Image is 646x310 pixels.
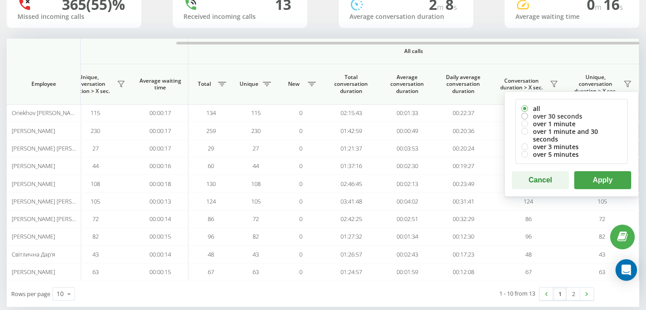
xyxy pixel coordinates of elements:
[435,263,491,281] td: 00:12:08
[521,128,622,143] label: over 1 minute and 30 seconds
[91,197,100,205] span: 105
[379,228,435,245] td: 00:01:34
[435,157,491,175] td: 00:19:27
[553,288,567,300] a: 1
[379,210,435,228] td: 00:02:51
[92,215,99,223] span: 72
[14,80,73,88] span: Employee
[12,268,55,276] span: [PERSON_NAME]
[435,246,491,263] td: 00:17:23
[349,13,463,21] div: Average conversation duration
[435,122,491,139] td: 00:20:36
[379,157,435,175] td: 00:02:30
[299,127,302,135] span: 0
[567,288,580,300] a: 2
[132,193,188,210] td: 00:00:13
[251,127,261,135] span: 230
[91,109,100,117] span: 115
[323,104,379,122] td: 02:15:43
[525,232,532,240] span: 96
[253,162,259,170] span: 44
[521,112,622,120] label: over 30 seconds
[206,109,216,117] span: 134
[206,197,216,205] span: 124
[91,180,100,188] span: 108
[208,232,214,240] span: 96
[132,228,188,245] td: 00:00:15
[215,48,612,55] span: All calls
[615,259,637,281] div: Open Intercom Messenger
[11,290,50,298] span: Rows per page
[570,74,621,95] span: Unique, conversation duration > Х sec.
[435,210,491,228] td: 00:32:29
[132,140,188,157] td: 00:00:17
[12,250,55,258] span: Світлична Дарʼя
[208,250,214,258] span: 48
[92,250,99,258] span: 43
[12,127,55,135] span: [PERSON_NAME]
[132,122,188,139] td: 00:00:17
[323,157,379,175] td: 01:37:16
[12,197,100,205] span: [PERSON_NAME] [PERSON_NAME]
[139,77,181,91] span: Average waiting time
[323,228,379,245] td: 01:27:32
[253,144,259,152] span: 27
[521,143,622,151] label: over 3 minutes
[299,109,302,117] span: 0
[435,104,491,122] td: 00:22:37
[92,144,99,152] span: 27
[515,13,629,21] div: Average waiting time
[91,127,100,135] span: 230
[599,232,605,240] span: 82
[299,215,302,223] span: 0
[299,144,302,152] span: 0
[512,171,569,189] button: Cancel
[253,250,259,258] span: 43
[12,215,100,223] span: [PERSON_NAME] [PERSON_NAME]
[193,80,215,88] span: Total
[283,80,305,88] span: New
[323,246,379,263] td: 01:26:57
[251,109,261,117] span: 115
[379,122,435,139] td: 00:00:49
[132,175,188,192] td: 00:00:18
[496,77,547,91] span: Conversation duration > Х sec.
[206,127,216,135] span: 259
[323,210,379,228] td: 02:42:25
[208,215,214,223] span: 86
[132,246,188,263] td: 00:00:14
[524,197,533,205] span: 124
[521,120,622,128] label: over 1 minute
[379,263,435,281] td: 00:01:59
[323,263,379,281] td: 01:24:57
[620,2,623,12] span: s
[208,268,214,276] span: 67
[323,193,379,210] td: 03:41:48
[323,122,379,139] td: 01:42:59
[435,228,491,245] td: 00:12:30
[12,109,89,117] span: Oriekhov [PERSON_NAME] CC
[12,232,55,240] span: [PERSON_NAME]
[323,175,379,192] td: 02:46:45
[595,2,603,12] span: m
[253,268,259,276] span: 63
[299,180,302,188] span: 0
[525,268,532,276] span: 67
[299,162,302,170] span: 0
[132,263,188,281] td: 00:00:15
[251,180,261,188] span: 108
[206,180,216,188] span: 130
[208,162,214,170] span: 60
[299,250,302,258] span: 0
[379,246,435,263] td: 00:02:43
[323,140,379,157] td: 01:21:37
[17,13,131,21] div: Missed incoming calls
[521,105,622,112] label: all
[63,74,114,95] span: Unique, conversation duration > Х sec.
[299,232,302,240] span: 0
[435,175,491,192] td: 00:23:49
[92,162,99,170] span: 44
[599,268,605,276] span: 63
[599,250,605,258] span: 43
[132,210,188,228] td: 00:00:14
